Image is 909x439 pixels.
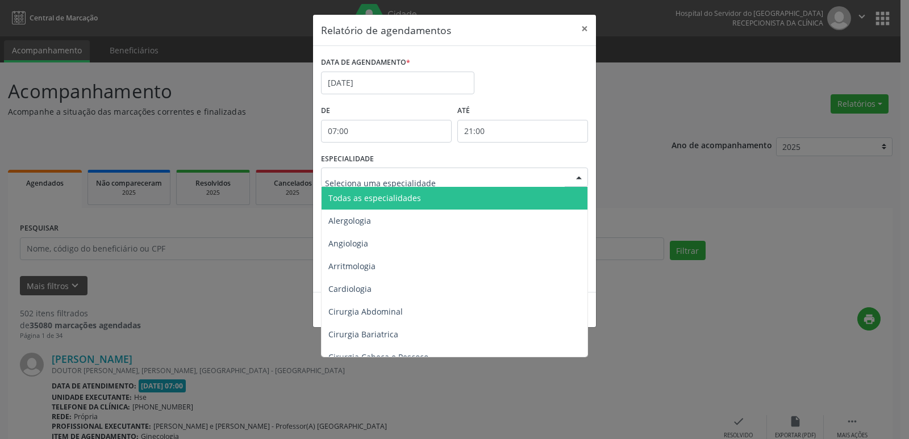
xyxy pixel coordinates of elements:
span: Angiologia [328,238,368,249]
span: Cirurgia Cabeça e Pescoço [328,352,428,362]
label: DATA DE AGENDAMENTO [321,54,410,72]
span: Cirurgia Bariatrica [328,329,398,340]
span: Cirurgia Abdominal [328,306,403,317]
span: Alergologia [328,215,371,226]
span: Cardiologia [328,283,372,294]
span: Todas as especialidades [328,193,421,203]
span: Arritmologia [328,261,376,271]
input: Selecione o horário inicial [321,120,452,143]
label: ESPECIALIDADE [321,150,374,168]
label: De [321,102,452,120]
h5: Relatório de agendamentos [321,23,451,37]
label: ATÉ [457,102,588,120]
input: Selecione uma data ou intervalo [321,72,474,94]
input: Seleciona uma especialidade [325,172,565,194]
button: Close [573,15,596,43]
input: Selecione o horário final [457,120,588,143]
